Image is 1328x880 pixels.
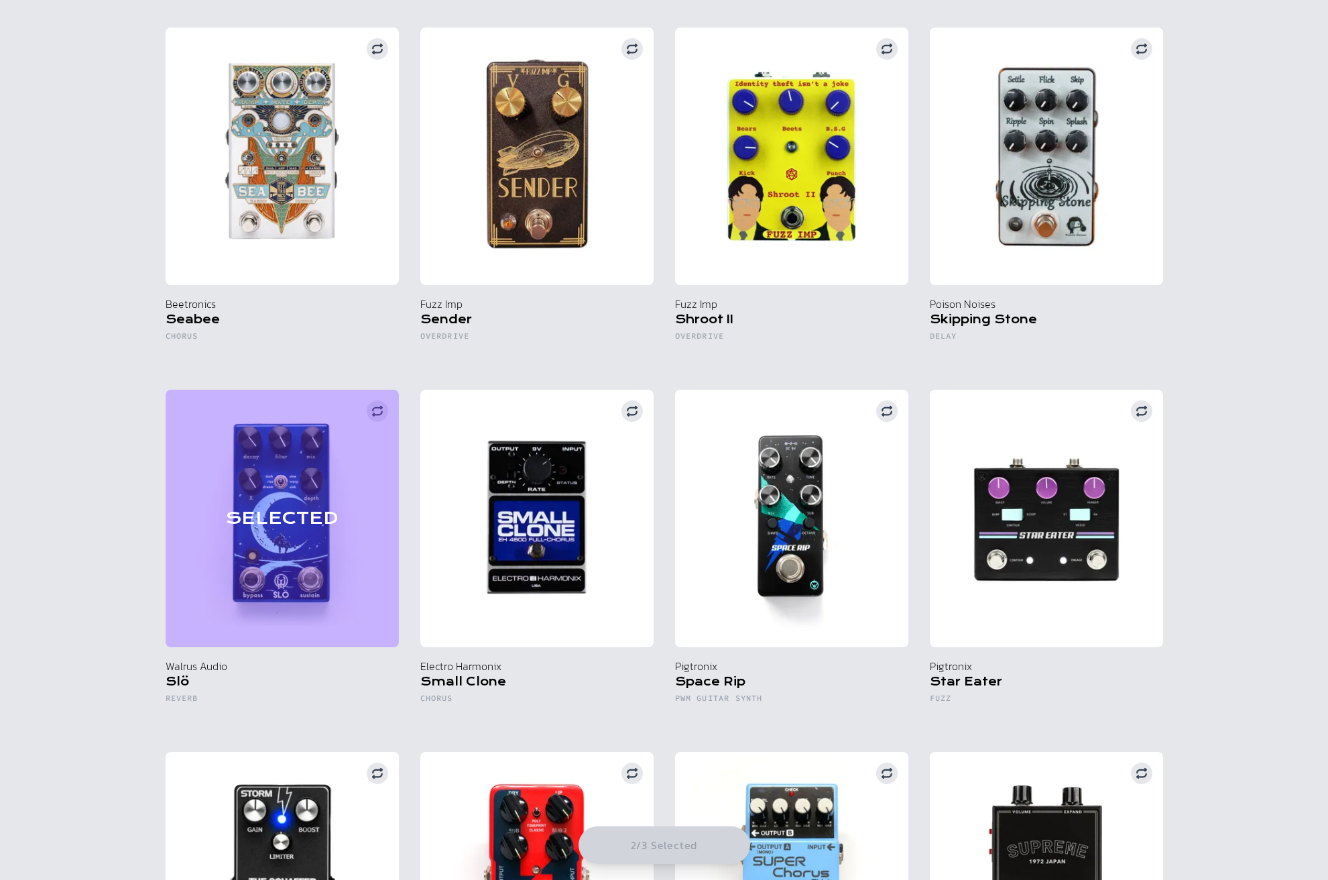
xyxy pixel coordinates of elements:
[675,312,908,331] h5: Shroot II
[420,390,654,730] button: Electro Harmonix Small Clone Electro Harmonix Small Clone Chorus
[420,296,654,312] p: Fuzz Imp
[930,312,1163,331] h5: Skipping Stone
[166,331,399,347] h6: Chorus
[166,693,399,709] h6: Reverb
[930,390,1163,647] img: Pigtronix Star Eater
[420,390,654,647] img: Electro Harmonix Small Clone
[166,390,399,730] button: SELECTED Walrus Audio Slö Multi-Texture Reverb Pedal - Noise Boyz Walrus Audio Slö Reverb
[226,508,338,529] h3: SELECTED
[930,674,1163,693] h5: Star Eater
[930,331,1163,347] h6: Delay
[420,312,654,331] h5: Sender
[930,296,1163,312] p: Poison Noises
[420,27,654,285] img: Fuzz Imp Sender
[166,27,399,368] button: Beetronics Seabee Beetronics Seabee Chorus
[675,674,908,693] h5: Space Rip
[166,658,399,674] p: Walrus Audio
[675,27,908,285] img: Fuzz Imp Shroot II
[675,296,908,312] p: Fuzz Imp
[675,27,908,368] button: Fuzz Imp Shroot II Fuzz Imp Shroot II Overdrive
[166,312,399,331] h5: Seabee
[166,674,399,693] h5: Slö
[930,693,1163,709] h6: Fuzz
[930,658,1163,674] p: Pigtronix
[420,331,654,347] h6: Overdrive
[166,27,399,285] img: Beetronics Seabee
[675,658,908,674] p: Pigtronix
[930,27,1163,285] img: Poison Noises Skipping Stone Pedal Top Down View
[579,826,750,864] button: 2/3 Selected
[930,27,1163,368] button: Poison Noises Skipping Stone Pedal Top Down View Poison Noises Skipping Stone Delay
[420,27,654,368] button: Fuzz Imp Sender Fuzz Imp Sender Overdrive
[420,693,654,709] h6: Chorus
[675,693,908,709] h6: PWM Guitar Synth
[420,674,654,693] h5: Small Clone
[930,390,1163,730] button: Pigtronix Star Eater Pigtronix Star Eater Fuzz
[420,658,654,674] p: Electro Harmonix
[675,390,908,647] img: Pigtronix Space Rip
[166,296,399,312] p: Beetronics
[675,390,908,730] button: Pigtronix Space Rip Pigtronix Space Rip PWM Guitar Synth
[675,331,908,347] h6: Overdrive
